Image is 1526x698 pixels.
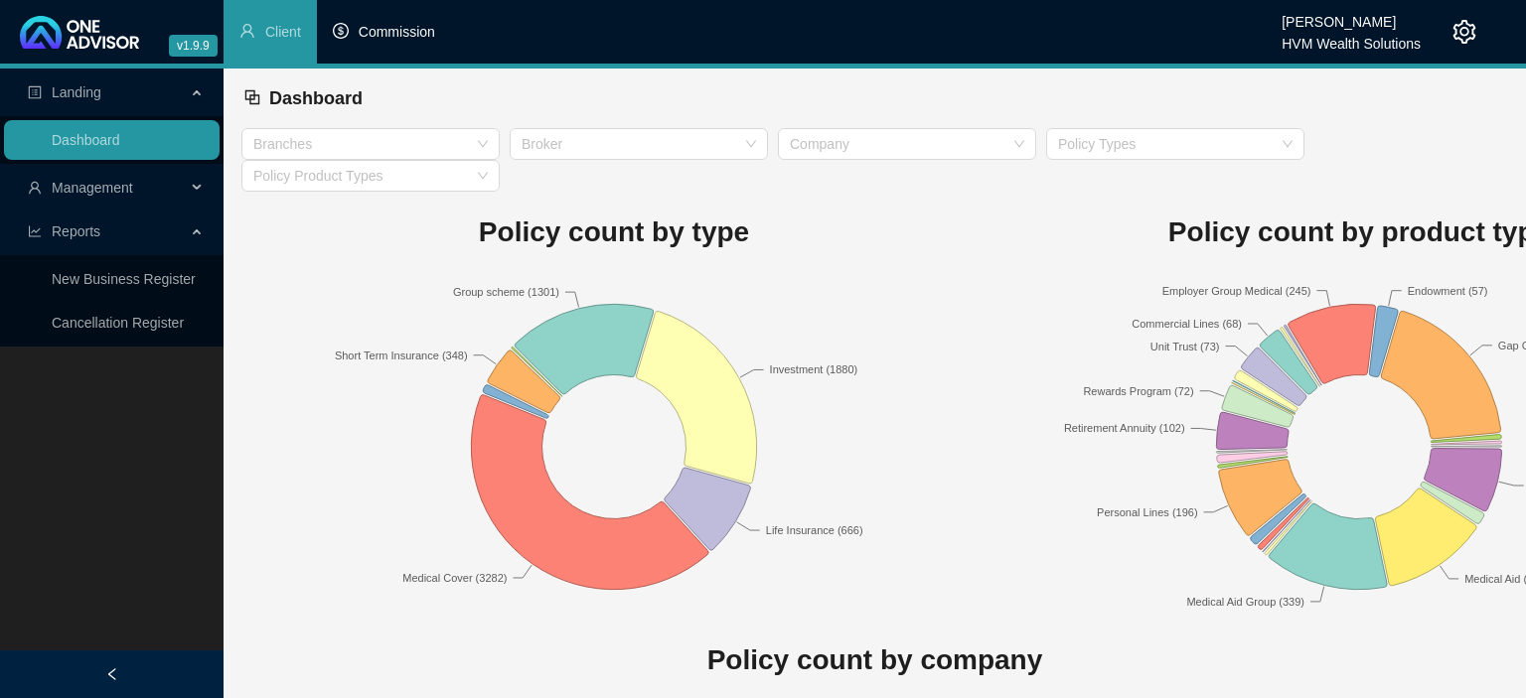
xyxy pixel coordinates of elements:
[1282,5,1421,27] div: [PERSON_NAME]
[335,349,468,360] text: Short Term Insurance (348)
[52,180,133,196] span: Management
[52,84,101,100] span: Landing
[766,524,863,536] text: Life Insurance (666)
[402,571,507,583] text: Medical Cover (3282)
[1186,595,1304,607] text: Medical Aid Group (339)
[1162,284,1311,296] text: Employer Group Medical (245)
[1408,284,1488,296] text: Endowment (57)
[52,315,184,331] a: Cancellation Register
[1132,317,1242,329] text: Commercial Lines (68)
[105,667,119,681] span: left
[333,23,349,39] span: dollar
[239,23,255,39] span: user
[28,85,42,99] span: profile
[28,181,42,195] span: user
[243,88,261,106] span: block
[265,24,301,40] span: Client
[20,16,139,49] img: 2df55531c6924b55f21c4cf5d4484680-logo-light.svg
[1452,20,1476,44] span: setting
[453,286,559,298] text: Group scheme (1301)
[241,638,1508,682] h1: Policy count by company
[770,363,858,375] text: Investment (1880)
[269,88,363,108] span: Dashboard
[1097,505,1198,517] text: Personal Lines (196)
[52,223,100,239] span: Reports
[1083,384,1193,396] text: Rewards Program (72)
[359,24,435,40] span: Commission
[1064,422,1185,434] text: Retirement Annuity (102)
[1150,340,1220,351] text: Unit Trust (73)
[241,210,987,254] h1: Policy count by type
[52,271,196,287] a: New Business Register
[28,224,42,238] span: line-chart
[169,35,218,57] span: v1.9.9
[1282,27,1421,49] div: HVM Wealth Solutions
[52,132,120,148] a: Dashboard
